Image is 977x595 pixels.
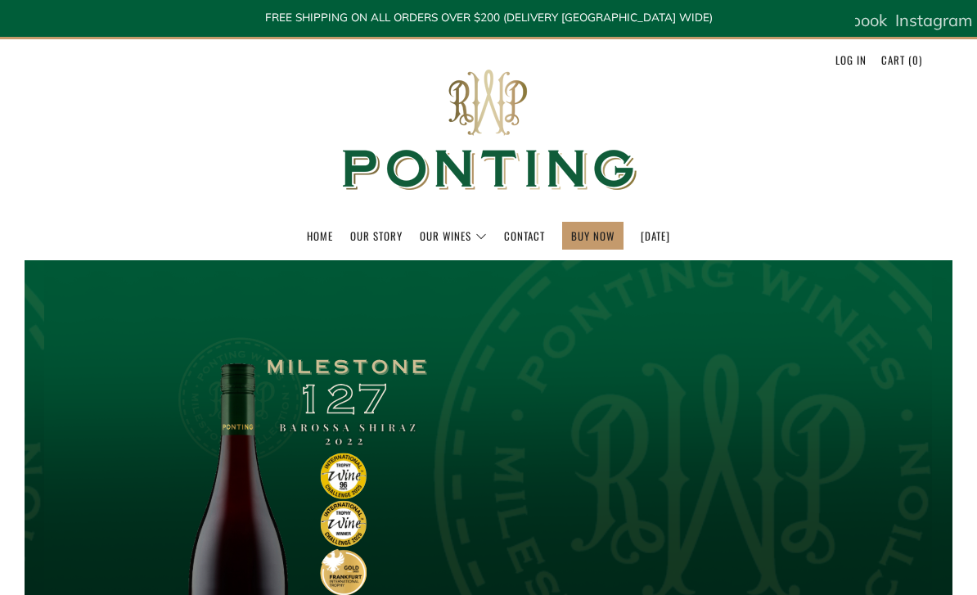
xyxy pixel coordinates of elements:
[881,47,922,73] a: Cart (0)
[912,52,919,68] span: 0
[350,223,403,249] a: Our Story
[571,223,615,249] a: BUY NOW
[325,39,652,222] img: Ponting Wines
[420,223,487,249] a: Our Wines
[835,47,867,73] a: Log in
[504,223,545,249] a: Contact
[895,10,973,30] span: Instagram
[895,4,973,37] a: Instagram
[307,223,333,249] a: Home
[641,223,670,249] a: [DATE]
